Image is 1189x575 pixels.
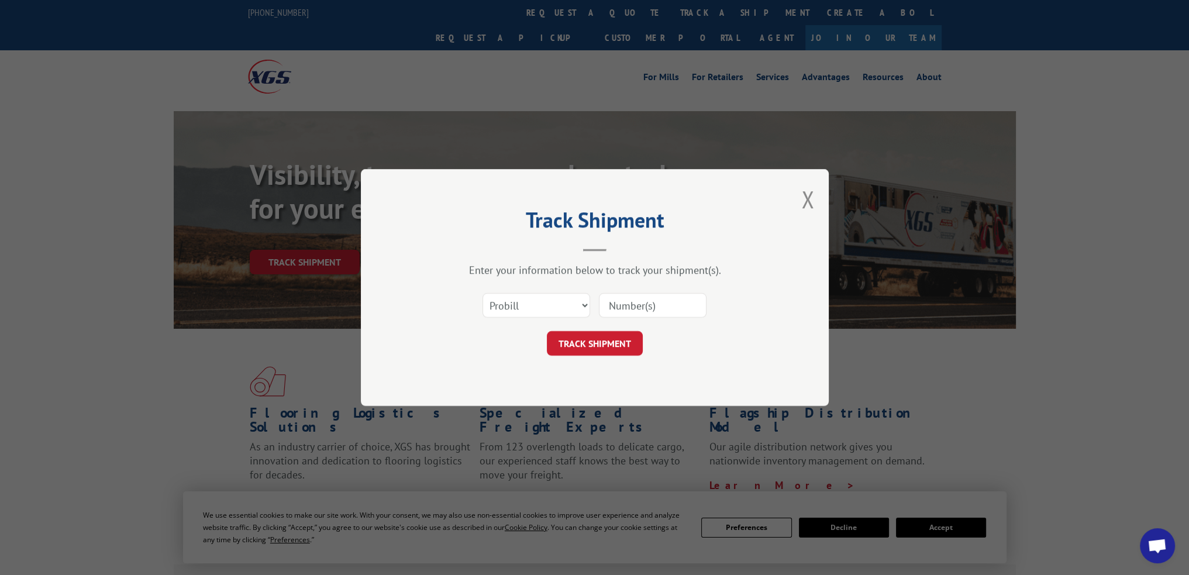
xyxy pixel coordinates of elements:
button: TRACK SHIPMENT [547,331,643,356]
input: Number(s) [599,293,706,318]
div: Enter your information below to track your shipment(s). [419,263,770,277]
a: Open chat [1140,528,1175,563]
button: Close modal [801,184,814,215]
h2: Track Shipment [419,212,770,234]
